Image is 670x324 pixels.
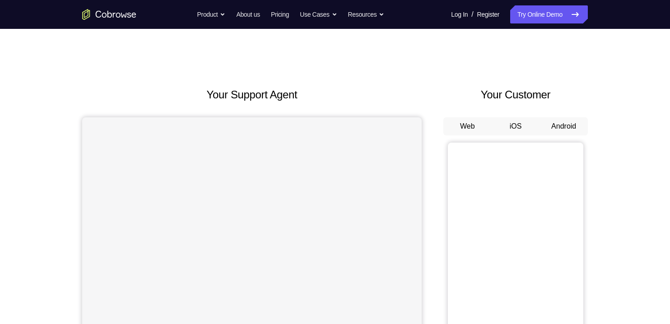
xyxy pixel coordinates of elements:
[510,5,588,23] a: Try Online Demo
[271,5,289,23] a: Pricing
[443,87,588,103] h2: Your Customer
[197,5,226,23] button: Product
[477,5,499,23] a: Register
[82,87,422,103] h2: Your Support Agent
[300,5,337,23] button: Use Cases
[82,9,136,20] a: Go to the home page
[443,117,492,135] button: Web
[540,117,588,135] button: Android
[471,9,473,20] span: /
[492,117,540,135] button: iOS
[451,5,468,23] a: Log In
[348,5,385,23] button: Resources
[236,5,260,23] a: About us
